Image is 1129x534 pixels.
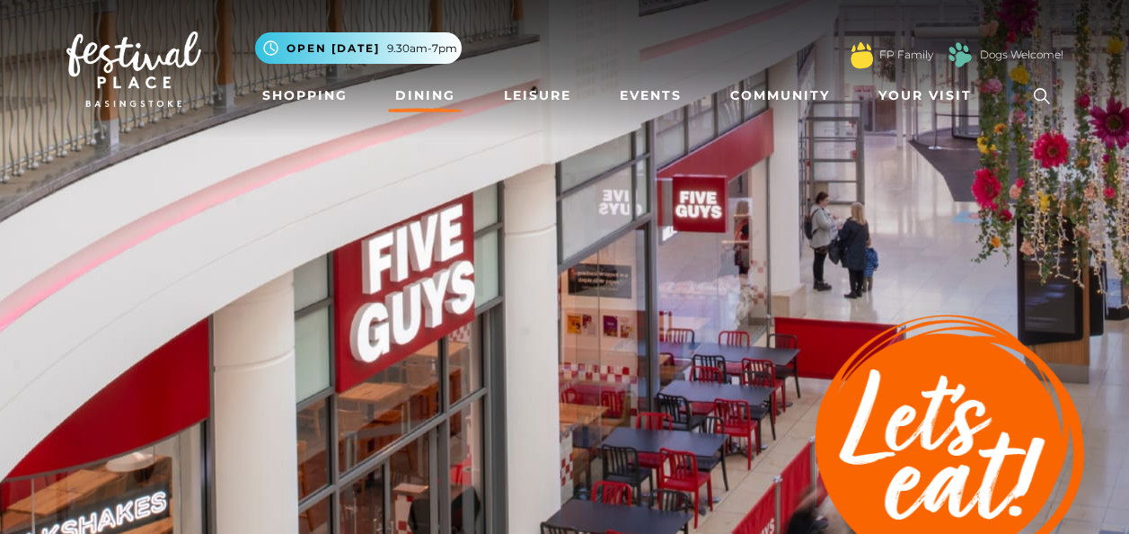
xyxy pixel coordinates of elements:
[879,47,933,63] a: FP Family
[723,79,837,112] a: Community
[613,79,689,112] a: Events
[66,31,201,107] img: Festival Place Logo
[980,47,1063,63] a: Dogs Welcome!
[871,79,988,112] a: Your Visit
[388,79,463,112] a: Dining
[255,79,355,112] a: Shopping
[387,40,457,57] span: 9.30am-7pm
[497,79,578,112] a: Leisure
[287,40,380,57] span: Open [DATE]
[255,32,462,64] button: Open [DATE] 9.30am-7pm
[878,86,972,105] span: Your Visit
